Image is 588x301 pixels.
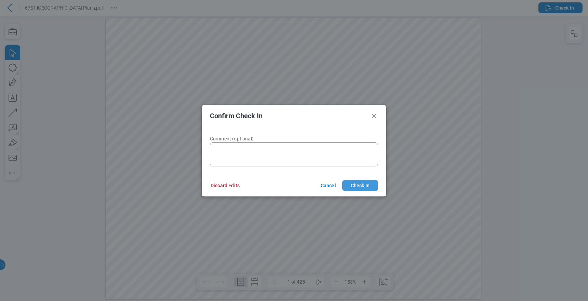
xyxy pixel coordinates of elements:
span: Comment (optional) [210,136,254,141]
h2: Confirm Check In [210,112,367,120]
button: Close [370,112,378,120]
button: Cancel [312,180,342,191]
button: Check In [342,180,378,191]
button: Discard Edits [202,180,248,191]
